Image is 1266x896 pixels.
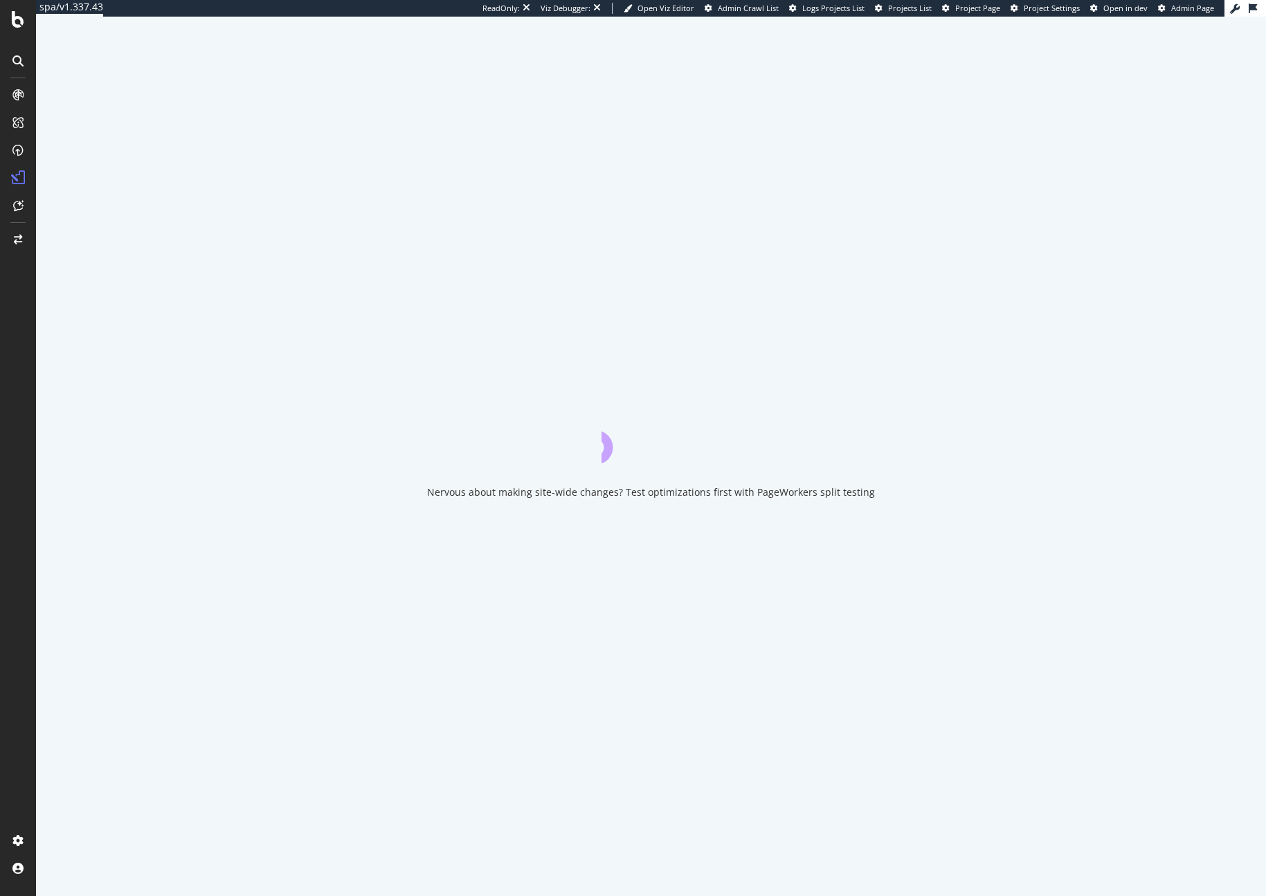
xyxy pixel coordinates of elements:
[1011,3,1080,14] a: Project Settings
[1103,3,1148,13] span: Open in dev
[955,3,1000,13] span: Project Page
[624,3,694,14] a: Open Viz Editor
[1171,3,1214,13] span: Admin Page
[1024,3,1080,13] span: Project Settings
[802,3,865,13] span: Logs Projects List
[718,3,779,13] span: Admin Crawl List
[1090,3,1148,14] a: Open in dev
[1158,3,1214,14] a: Admin Page
[602,413,701,463] div: animation
[541,3,590,14] div: Viz Debugger:
[427,485,875,499] div: Nervous about making site-wide changes? Test optimizations first with PageWorkers split testing
[888,3,932,13] span: Projects List
[705,3,779,14] a: Admin Crawl List
[637,3,694,13] span: Open Viz Editor
[875,3,932,14] a: Projects List
[482,3,520,14] div: ReadOnly:
[942,3,1000,14] a: Project Page
[789,3,865,14] a: Logs Projects List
